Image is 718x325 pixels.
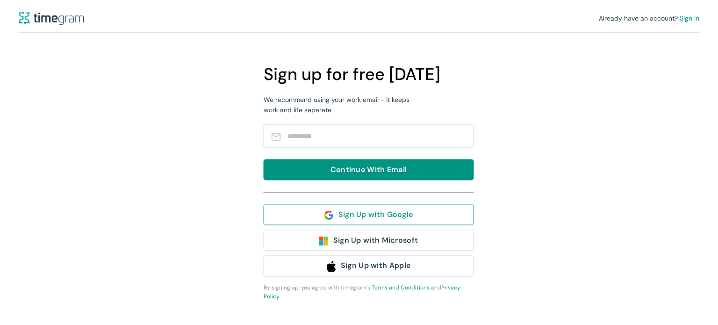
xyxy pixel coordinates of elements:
[333,234,418,246] span: Sign Up with Microsoft
[272,133,281,141] img: workEmail.b6d5193ac24512bb5ed340f0fc694c1d.svg
[19,12,84,25] img: logo
[264,230,474,251] button: Sign Up with Microsoft
[599,13,699,23] div: Already have an account?
[264,159,474,180] button: Continue With Email
[330,164,407,175] span: Continue With Email
[319,236,329,246] img: microsoft_symbol.svg.7adfcf4148f1340ac07bbd622f15fa9b.svg
[327,260,336,272] img: apple_logo.svg.d3405fc89ec32574d3f8fcfecea41810.svg
[341,260,410,272] span: Sign Up with Apple
[338,209,413,220] span: Sign Up with Google
[372,284,430,291] a: Terms and Conditions
[324,210,334,220] img: Google%20icon.929585cbd2113aa567ae39ecc8c7a1ec.svg
[264,204,474,225] button: Sign Up with Google
[264,283,474,301] div: By signing up, you agree with timegram’s and .
[680,14,699,22] span: Sign in
[264,255,474,276] button: Sign Up with Apple
[264,94,416,115] div: We recommend using your work email - it keeps work and life separate.
[264,61,481,88] h1: Sign up for free [DATE]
